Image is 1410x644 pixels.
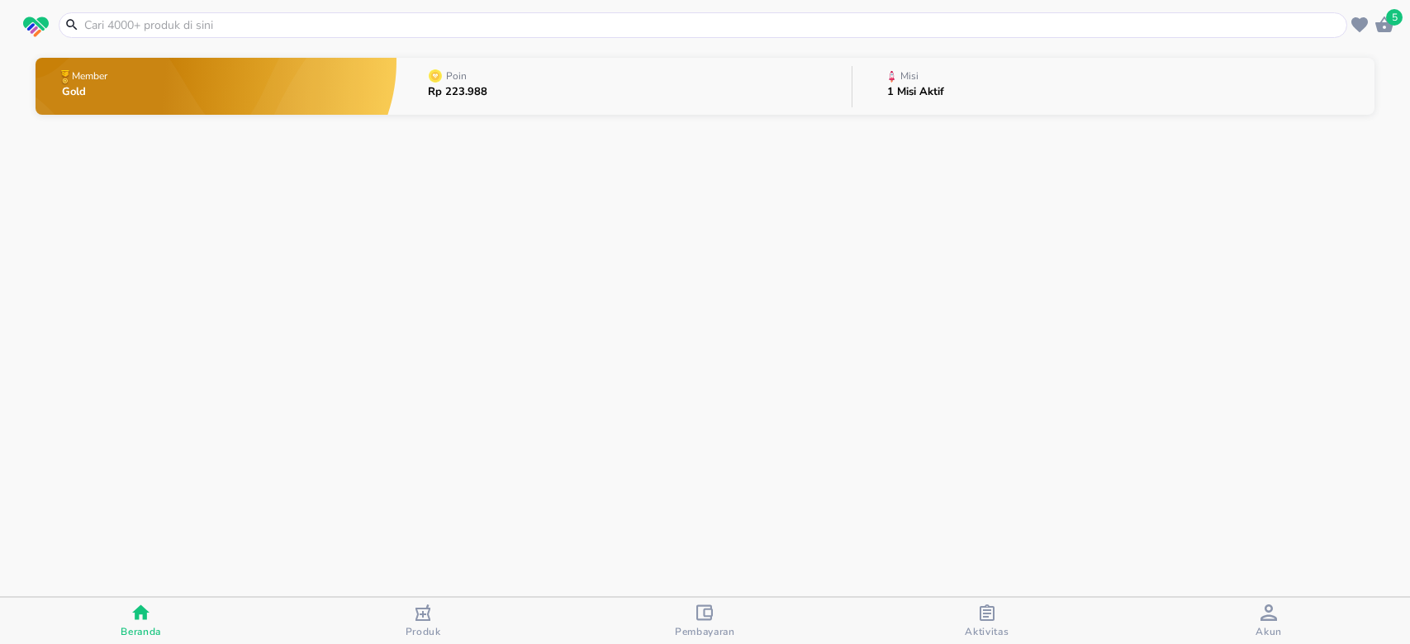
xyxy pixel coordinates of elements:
p: Gold [62,87,111,97]
button: PoinRp 223.988 [396,54,852,119]
p: Member [72,71,107,81]
span: Pembayaran [675,625,735,638]
p: Misi [900,71,919,81]
button: MemberGold [36,54,397,119]
button: Misi1 Misi Aktif [852,54,1374,119]
button: 5 [1372,12,1397,37]
span: Produk [406,625,441,638]
span: Aktivitas [965,625,1009,638]
span: Beranda [121,625,161,638]
button: Akun [1128,598,1410,644]
p: Rp 223.988 [428,87,487,97]
p: Poin [446,71,467,81]
span: Akun [1256,625,1282,638]
span: 5 [1386,9,1403,26]
input: Cari 4000+ produk di sini [83,17,1343,34]
p: 1 Misi Aktif [887,87,944,97]
img: logo_swiperx_s.bd005f3b.svg [23,17,49,38]
button: Pembayaran [564,598,846,644]
button: Produk [282,598,563,644]
button: Aktivitas [846,598,1128,644]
